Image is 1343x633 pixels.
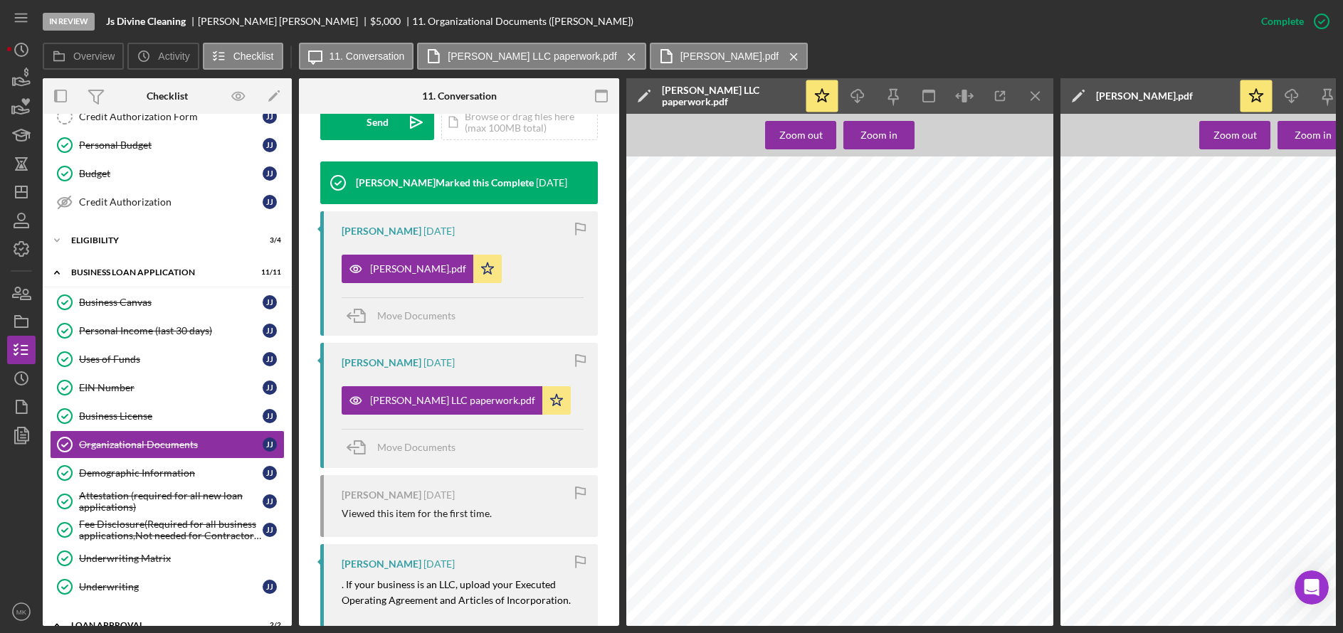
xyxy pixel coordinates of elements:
div: J J [263,324,277,338]
label: Overview [73,50,115,62]
span: Date: [1112,198,1114,198]
b: Js Divine Cleaning [106,16,186,27]
div: J J [263,409,277,423]
div: Credit Authorization [79,196,263,208]
div: [PERSON_NAME] [342,489,421,501]
mark: . If your business is an LLC, upload your Executed Operating Agreement and Articles of Incorporat... [342,578,571,606]
div: J J [263,110,277,124]
text: MK [16,608,27,616]
button: Complete [1247,7,1336,36]
button: Zoom out [765,121,836,149]
a: Business LicenseJJ [50,402,285,430]
div: Demographic Information [79,467,263,479]
a: Underwriting Matrix [50,544,285,573]
div: Budget [79,168,263,179]
div: 11. Conversation [422,90,497,102]
div: J J [263,352,277,366]
div: Credit Authorization Form [79,111,263,122]
div: Zoom out [779,121,823,149]
div: Loan Approval [71,621,246,629]
button: MK [7,597,36,626]
div: Underwriting [79,581,263,592]
div: J J [263,381,277,395]
div: J J [263,580,277,594]
button: Activity [127,43,199,70]
div: [PERSON_NAME] [PERSON_NAME] [198,16,370,27]
button: 11. Conversation [299,43,414,70]
div: 3 / 4 [256,236,281,245]
div: 11 / 11 [256,268,281,277]
a: Credit AuthorizationJJ [50,188,285,216]
div: Personal Income (last 30 days) [79,325,263,336]
div: Viewed this item for the first time. [342,508,492,519]
div: Fee Disclosure(Required for all business applications,Not needed for Contractor loans) [79,518,263,541]
div: 2 / 2 [256,621,281,629]
a: Personal Income (last 30 days)JJ [50,316,285,345]
button: Send [320,105,434,140]
button: Zoom out [1199,121,1270,149]
button: Move Documents [342,298,470,334]
a: UnderwritingJJ [50,573,285,601]
a: Demographic InformationJJ [50,459,285,487]
a: BudgetJJ [50,159,285,188]
div: J J [263,295,277,309]
label: 11. Conversation [330,50,405,62]
a: Uses of FundsJJ [50,345,285,373]
div: [PERSON_NAME] [342,225,421,237]
span: This email originated from outside of the organization. [1112,200,1129,201]
span: Move Documents [377,441,455,453]
label: Activity [158,50,189,62]
iframe: Intercom live chat [1295,570,1329,605]
div: [PERSON_NAME] LLC paperwork.pdf [662,85,797,107]
div: J J [263,195,277,209]
time: 2025-09-17 14:02 [536,177,567,188]
div: Organizational Documents [79,439,263,450]
div: Zoom in [1295,121,1332,149]
button: Move Documents [342,430,470,465]
div: Underwriting Matrix [79,553,284,564]
a: Organizational DocumentsJJ [50,430,285,459]
button: [PERSON_NAME] LLC paperwork.pdf [342,386,571,415]
time: 2025-09-17 14:02 [423,225,455,237]
a: Credit Authorization FormJJ [50,102,285,131]
div: [PERSON_NAME] LLC paperwork.pdf [370,395,535,406]
div: BUSINESS LOAN APPLICATION [71,268,246,277]
div: Send [367,105,389,140]
div: J J [263,494,277,509]
div: Business Canvas [79,297,263,308]
div: [PERSON_NAME] Marked this Complete [356,177,534,188]
a: Attestation (required for all new loan applications)JJ [50,487,285,516]
label: Checklist [233,50,274,62]
div: 11. Organizational Documents ([PERSON_NAME]) [412,16,633,27]
div: Checklist [147,90,188,102]
div: EIN Number [79,382,263,393]
div: [PERSON_NAME].pdf [370,263,466,275]
label: [PERSON_NAME] LLC paperwork.pdf [448,50,616,62]
div: [PERSON_NAME] [342,558,421,570]
a: Fee Disclosure(Required for all business applications,Not needed for Contractor loans)JJ [50,516,285,544]
div: J J [263,437,277,452]
div: Attestation (required for all new loan applications) [79,490,263,513]
button: Checklist [203,43,283,70]
div: Zoom in [860,121,897,149]
div: Complete [1261,7,1304,36]
div: Zoom out [1213,121,1257,149]
div: Uses of Funds [79,353,263,365]
span: $5,000 [370,15,401,27]
div: In Review [43,13,95,31]
button: [PERSON_NAME] LLC paperwork.pdf [417,43,646,70]
button: Overview [43,43,124,70]
label: [PERSON_NAME].pdf [680,50,779,62]
time: 2025-08-12 14:44 [423,558,455,570]
a: Business CanvasJJ [50,288,285,316]
div: [PERSON_NAME].pdf [1096,90,1193,102]
div: J J [263,138,277,152]
div: J J [263,466,277,480]
div: Business License [79,410,263,422]
button: Zoom in [843,121,915,149]
div: Personal Budget [79,139,263,151]
a: Personal BudgetJJ [50,131,285,159]
div: Eligibility [71,236,246,245]
button: [PERSON_NAME].pdf [342,255,502,283]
